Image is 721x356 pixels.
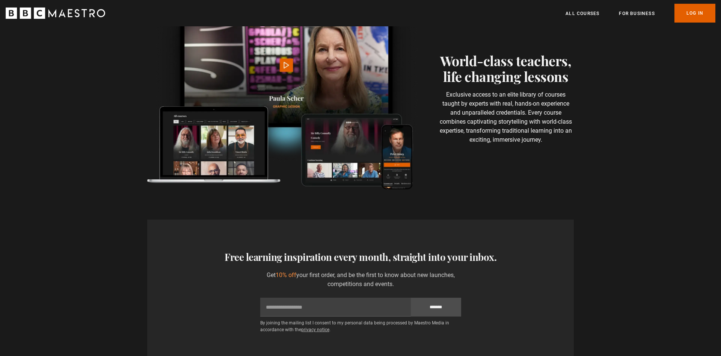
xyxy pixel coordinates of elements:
[301,327,329,332] a: privacy notice
[674,4,715,23] a: Log In
[566,4,715,23] nav: Primary
[153,250,568,265] h3: Free learning inspiration every month, straight into your inbox.
[437,53,574,84] h2: World-class teachers, life changing lessons
[260,271,461,289] p: Get your first order, and be the first to know about new launches, competitions and events.
[566,10,599,17] a: All Courses
[6,8,105,19] svg: BBC Maestro
[619,10,655,17] a: For business
[260,320,461,333] p: By joining the mailing list I consent to my personal data being processed by Maestro Media in acc...
[276,271,296,279] span: 10% off
[437,90,574,144] p: Exclusive access to an elite library of courses taught by experts with real, hands-on experience ...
